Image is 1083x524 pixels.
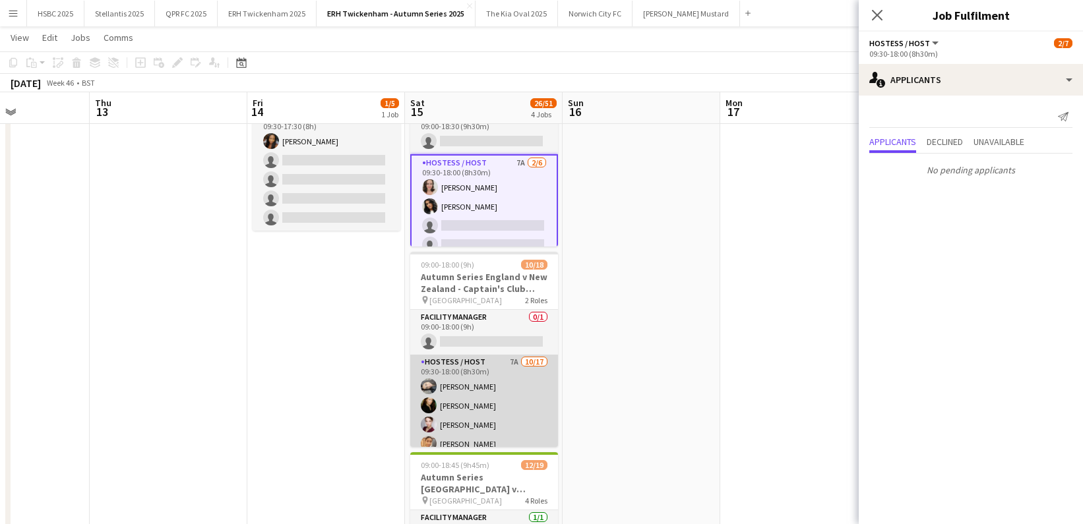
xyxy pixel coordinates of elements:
span: 15 [408,104,425,119]
a: Edit [37,29,63,46]
app-job-card: 09:30-17:30 (8h)1/5Set up Day for England v New Zealand match - [DATE] [GEOGRAPHIC_DATA]1 RoleFac... [253,51,400,231]
app-card-role: Hostess / Host7A2/609:30-18:00 (8h30m)[PERSON_NAME][PERSON_NAME] [410,154,558,297]
span: 10/18 [521,260,547,270]
span: Declined [927,137,963,146]
button: Hostess / Host [869,38,941,48]
a: Jobs [65,29,96,46]
app-job-card: 09:00-18:00 (9h)10/18Autumn Series England v New Zealand - Captain's Club (North Stand) - [DATE] ... [410,252,558,447]
div: 4 Jobs [531,109,556,119]
span: 09:00-18:45 (9h45m) [421,460,489,470]
button: Norwich City FC [558,1,633,26]
span: 09:00-18:00 (9h) [421,260,474,270]
span: 16 [566,104,584,119]
span: Comms [104,32,133,44]
span: View [11,32,29,44]
a: Comms [98,29,139,46]
div: [DATE] [11,76,41,90]
a: View [5,29,34,46]
span: 17 [724,104,743,119]
span: Edit [42,32,57,44]
h3: Autumn Series England v New Zealand - Captain's Club (North Stand) - [DATE] [410,271,558,295]
button: ERH Twickenham - Autumn Series 2025 [317,1,476,26]
span: [GEOGRAPHIC_DATA] [429,496,502,506]
button: Stellantis 2025 [84,1,155,26]
div: 1 Job [381,109,398,119]
span: Thu [95,97,111,109]
span: 2/7 [1054,38,1072,48]
span: 13 [93,104,111,119]
span: [GEOGRAPHIC_DATA] [429,295,502,305]
app-card-role: Facility Manager1/509:30-17:30 (8h)[PERSON_NAME] [253,109,400,231]
div: Applicants [859,64,1083,96]
span: Hostess / Host [869,38,930,48]
app-card-role: Facility Manager0/109:00-18:00 (9h) [410,310,558,355]
span: 26/51 [530,98,557,108]
span: 4 Roles [525,496,547,506]
p: No pending applicants [859,159,1083,181]
span: Fri [253,97,263,109]
span: Sun [568,97,584,109]
span: 12/19 [521,460,547,470]
span: 1/5 [381,98,399,108]
span: Sat [410,97,425,109]
app-job-card: 09:00-18:30 (9h30m)2/7Autumn Series [GEOGRAPHIC_DATA] v [GEOGRAPHIC_DATA] - [GEOGRAPHIC_DATA] ([G... [410,51,558,247]
span: Applicants [869,137,916,146]
button: The Kia Oval 2025 [476,1,558,26]
span: Week 46 [44,78,77,88]
div: BST [82,78,95,88]
span: Unavailable [974,137,1024,146]
button: ERH Twickenham 2025 [218,1,317,26]
span: 14 [251,104,263,119]
button: QPR FC 2025 [155,1,218,26]
h3: Autumn Series [GEOGRAPHIC_DATA] v [GEOGRAPHIC_DATA]- Gate 1 ([GEOGRAPHIC_DATA]) - [DATE] [410,471,558,495]
button: [PERSON_NAME] Mustard [633,1,740,26]
h3: Job Fulfilment [859,7,1083,24]
button: HSBC 2025 [27,1,84,26]
span: Jobs [71,32,90,44]
span: 2 Roles [525,295,547,305]
app-card-role: Facility Manager0/109:00-18:30 (9h30m) [410,109,558,154]
span: Mon [726,97,743,109]
div: 09:30-18:00 (8h30m) [869,49,1072,59]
